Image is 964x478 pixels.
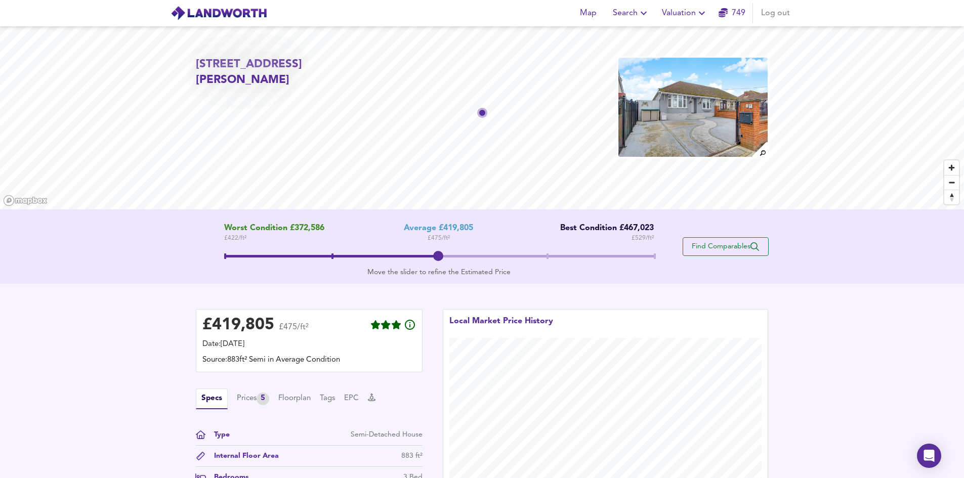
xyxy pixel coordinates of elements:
[320,393,335,404] button: Tags
[944,190,959,204] button: Reset bearing to north
[632,233,654,243] span: £ 529 / ft²
[553,224,654,233] div: Best Condition £467,023
[206,451,279,461] div: Internal Floor Area
[279,323,309,338] span: £475/ft²
[449,316,553,338] div: Local Market Price History
[224,224,324,233] span: Worst Condition £372,586
[688,242,763,251] span: Find Comparables
[202,318,274,333] div: £ 419,805
[944,175,959,190] button: Zoom out
[206,429,230,440] div: Type
[613,6,650,20] span: Search
[609,3,654,23] button: Search
[196,388,228,409] button: Specs
[224,267,654,277] div: Move the slider to refine the Estimated Price
[751,141,769,158] img: search
[617,57,768,158] img: property
[171,6,267,21] img: logo
[944,176,959,190] span: Zoom out
[944,160,959,175] button: Zoom in
[683,237,769,256] button: Find Comparables
[757,3,794,23] button: Log out
[917,444,941,468] div: Open Intercom Messenger
[257,393,269,405] div: 5
[344,393,359,404] button: EPC
[761,6,790,20] span: Log out
[428,233,450,243] span: £ 475 / ft²
[401,451,423,461] div: 883 ft²
[662,6,708,20] span: Valuation
[3,195,48,206] a: Mapbox homepage
[224,233,324,243] span: £ 422 / ft²
[572,3,605,23] button: Map
[716,3,748,23] button: 749
[237,393,269,405] button: Prices5
[278,393,311,404] button: Floorplan
[196,57,379,89] h2: [STREET_ADDRESS][PERSON_NAME]
[658,3,712,23] button: Valuation
[576,6,601,20] span: Map
[404,224,473,233] div: Average £419,805
[719,6,745,20] a: 749
[237,393,269,405] div: Prices
[351,429,423,440] div: Semi-Detached House
[202,339,416,350] div: Date: [DATE]
[202,355,416,366] div: Source: 883ft² Semi in Average Condition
